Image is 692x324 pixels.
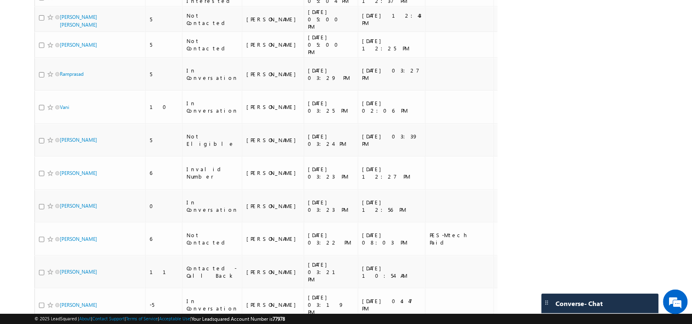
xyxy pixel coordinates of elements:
a: Vani [60,104,69,110]
a: [PERSON_NAME] [60,236,97,242]
div: [DATE] 03:21 PM [308,261,354,283]
div: Contacted - Call Back [187,265,238,279]
div: Not Contacted [187,37,238,52]
div: [DATE] 05:00 PM [308,34,354,56]
div: In Conversation [187,67,238,82]
div: 5 [150,41,178,48]
div: 5 [150,70,178,78]
div: 11 [150,268,178,276]
div: [DATE] 03:27 PM [362,67,422,82]
div: [DATE] 05:00 PM [308,8,354,30]
a: [PERSON_NAME] [60,137,97,143]
em: Start Chat [112,252,149,263]
div: [DATE] 12:56 PM [362,199,422,213]
div: [DATE] 03:29 PM [308,67,354,82]
span: 77978 [273,316,285,322]
a: About [79,316,91,321]
a: Terms of Service [126,316,158,321]
div: Not Contacted [187,12,238,27]
span: Converse - Chat [556,300,603,307]
div: [PERSON_NAME] [246,268,300,276]
div: In Conversation [187,199,238,213]
span: Your Leadsquared Account Number is [191,316,285,322]
div: [DATE] 08:03 PM [362,231,422,246]
a: Acceptable Use [159,316,190,321]
div: [PERSON_NAME] [246,169,300,177]
a: Ramprasad [60,71,84,77]
div: [DATE] 03:19 PM [308,294,354,316]
textarea: Type your message and hit 'Enter' [11,76,150,245]
div: [PERSON_NAME] [246,103,300,111]
div: In Conversation [187,100,238,114]
div: 0 [150,202,178,210]
div: [PERSON_NAME] [246,16,300,23]
div: [DATE] 03:39 PM [362,133,422,147]
img: carter-drag [544,299,550,306]
div: [DATE] 10:54 AM [362,265,422,279]
div: Minimize live chat window [134,4,154,24]
div: [DATE] 03:23 PM [308,199,354,213]
div: In Conversation [187,297,238,312]
div: 5 [150,136,178,144]
div: 10 [150,103,178,111]
div: Not Contacted [187,231,238,246]
div: 6 [150,169,178,177]
div: Chat with us now [43,43,138,54]
div: [PERSON_NAME] [246,41,300,48]
div: [DATE] 03:24 PM [308,133,354,147]
div: [DATE] 12:25 PM [362,37,422,52]
div: PES-Mtech Paid [430,231,490,246]
div: [PERSON_NAME] [246,202,300,210]
div: [DATE] 03:22 PM [308,231,354,246]
a: Contact Support [92,316,125,321]
div: [DATE] 12:43 PM [362,12,422,27]
a: [PERSON_NAME] [60,170,97,176]
div: [PERSON_NAME] [246,136,300,144]
div: [DATE] 04:47 PM [362,297,422,312]
a: [PERSON_NAME] [60,302,97,308]
div: [PERSON_NAME] [246,301,300,308]
div: -5 [150,301,178,308]
img: d_60004797649_company_0_60004797649 [14,43,34,54]
div: 6 [150,235,178,242]
a: [PERSON_NAME] [60,42,97,48]
div: [DATE] 03:25 PM [308,100,354,114]
div: [PERSON_NAME] [246,235,300,242]
div: Not Eligible [187,133,238,147]
a: [PERSON_NAME] [60,269,97,275]
div: Invalid Number [187,165,238,180]
a: [PERSON_NAME] [60,203,97,209]
div: [PERSON_NAME] [246,70,300,78]
div: [DATE] 02:06 PM [362,100,422,114]
a: [PERSON_NAME] [PERSON_NAME] [60,14,97,28]
div: [DATE] 12:27 PM [362,165,422,180]
div: [DATE] 03:23 PM [308,165,354,180]
span: © 2025 LeadSquared | | | | | [34,315,285,323]
div: 5 [150,16,178,23]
